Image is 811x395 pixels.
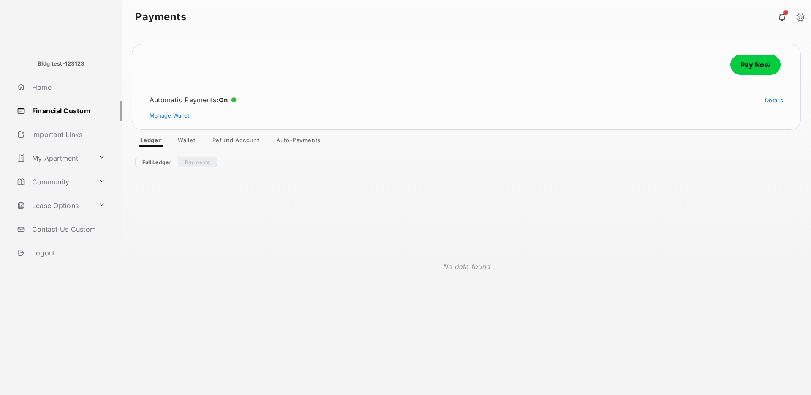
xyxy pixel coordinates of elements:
[14,101,122,121] a: Financial Custom
[219,96,228,104] span: On
[14,219,122,239] a: Contact Us Custom
[133,137,168,147] a: Ledger
[171,137,202,147] a: Wallet
[443,261,490,272] p: No data found
[269,137,327,147] a: Auto-Payments
[178,157,217,167] a: Payments
[38,60,84,68] p: Bldg test-123123
[150,112,189,119] a: Manage Wallet
[14,148,95,168] a: My Apartment
[135,157,178,167] a: Full Ledger
[765,97,783,104] a: Details
[14,124,109,145] a: Important Links
[150,96,237,104] div: Automatic Payments :
[14,77,122,97] a: Home
[14,195,95,216] a: Lease Options
[206,137,266,147] a: Refund Account
[14,243,122,263] a: Logout
[14,172,95,192] a: Community
[135,12,186,22] strong: Payments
